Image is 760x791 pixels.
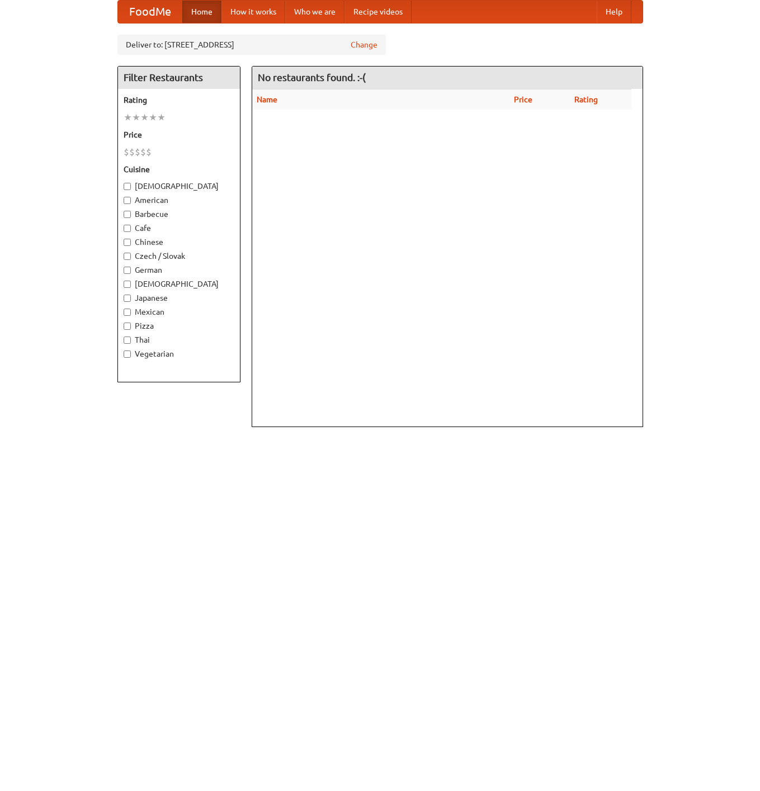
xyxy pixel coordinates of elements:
[124,209,234,220] label: Barbecue
[124,334,234,345] label: Thai
[124,239,131,246] input: Chinese
[124,197,131,204] input: American
[140,111,149,124] li: ★
[124,222,234,234] label: Cafe
[574,95,598,104] a: Rating
[124,195,234,206] label: American
[132,111,140,124] li: ★
[157,111,166,124] li: ★
[124,337,131,344] input: Thai
[124,94,234,106] h5: Rating
[117,35,386,55] div: Deliver to: [STREET_ADDRESS]
[597,1,631,23] a: Help
[124,278,234,290] label: [DEMOGRAPHIC_DATA]
[124,350,131,358] input: Vegetarian
[118,67,240,89] h4: Filter Restaurants
[285,1,344,23] a: Who we are
[344,1,412,23] a: Recipe videos
[124,225,131,232] input: Cafe
[124,348,234,359] label: Vegetarian
[129,146,135,158] li: $
[124,250,234,262] label: Czech / Slovak
[124,164,234,175] h5: Cuisine
[351,39,377,50] a: Change
[124,320,234,331] label: Pizza
[257,95,277,104] a: Name
[124,146,129,158] li: $
[258,72,366,83] ng-pluralize: No restaurants found. :-(
[124,306,234,318] label: Mexican
[124,211,131,218] input: Barbecue
[135,146,140,158] li: $
[124,129,234,140] h5: Price
[182,1,221,23] a: Home
[124,253,131,260] input: Czech / Slovak
[124,295,131,302] input: Japanese
[124,111,132,124] li: ★
[124,281,131,288] input: [DEMOGRAPHIC_DATA]
[221,1,285,23] a: How it works
[124,236,234,248] label: Chinese
[124,183,131,190] input: [DEMOGRAPHIC_DATA]
[124,264,234,276] label: German
[118,1,182,23] a: FoodMe
[140,146,146,158] li: $
[124,292,234,304] label: Japanese
[514,95,532,104] a: Price
[124,309,131,316] input: Mexican
[124,323,131,330] input: Pizza
[124,267,131,274] input: German
[146,146,152,158] li: $
[124,181,234,192] label: [DEMOGRAPHIC_DATA]
[149,111,157,124] li: ★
